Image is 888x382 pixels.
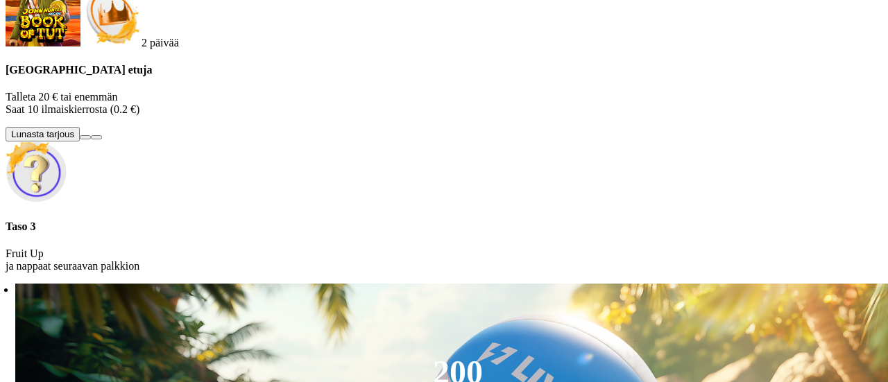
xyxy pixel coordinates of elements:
[11,129,74,139] span: Lunasta tarjous
[6,141,67,202] img: Unlock reward icon
[142,37,179,49] span: countdown
[433,364,483,381] div: 200
[91,135,102,139] button: info
[6,64,882,76] h4: [GEOGRAPHIC_DATA] etuja
[6,220,882,233] h4: Taso 3
[6,127,80,141] button: Lunasta tarjous
[6,91,882,116] p: Talleta 20 € tai enemmän Saat 10 ilmaiskierrosta (0.2 €)
[6,248,882,272] p: Fruit Up ja nappaat seuraavan palkkion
